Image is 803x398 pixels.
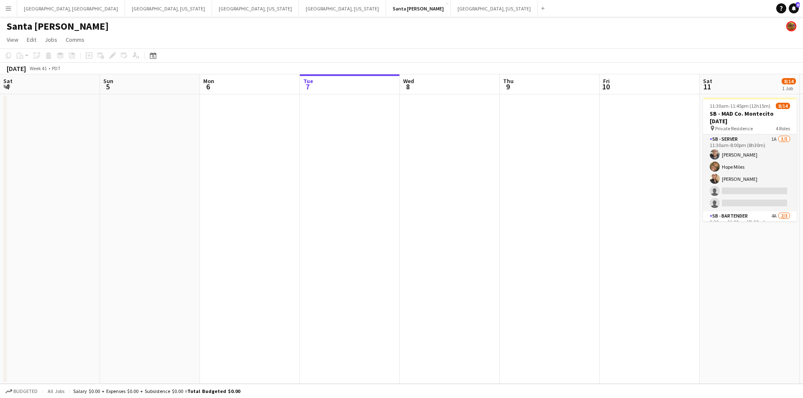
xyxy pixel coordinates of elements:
[7,20,109,33] h1: Santa [PERSON_NAME]
[7,36,18,43] span: View
[776,103,790,109] span: 8/14
[3,77,13,85] span: Sat
[303,77,313,85] span: Tue
[17,0,125,17] button: [GEOGRAPHIC_DATA], [GEOGRAPHIC_DATA]
[703,134,797,211] app-card-role: SB - Server1A3/511:30am-8:00pm (8h30m)[PERSON_NAME]Hope Miles[PERSON_NAME]
[403,77,414,85] span: Wed
[703,77,712,85] span: Sat
[103,77,113,85] span: Sun
[202,82,214,91] span: 6
[3,34,22,45] a: View
[52,65,61,71] div: PDT
[299,0,386,17] button: [GEOGRAPHIC_DATA], [US_STATE]
[776,125,790,132] span: 4 Roles
[502,82,514,91] span: 9
[28,65,49,71] span: Week 41
[73,388,240,394] div: Salary $0.00 + Expenses $0.00 + Subsistence $0.00 =
[402,82,414,91] span: 8
[302,82,313,91] span: 7
[782,85,795,91] div: 1 Job
[45,36,57,43] span: Jobs
[796,2,800,8] span: 8
[46,388,66,394] span: All jobs
[41,34,61,45] a: Jobs
[715,125,753,132] span: Private Residence
[451,0,538,17] button: [GEOGRAPHIC_DATA], [US_STATE]
[62,34,88,45] a: Comms
[203,77,214,85] span: Mon
[703,211,797,264] app-card-role: SB - Bartender4A2/32:30pm-11:00pm (8h30m)
[4,387,39,396] button: Budgeted
[187,388,240,394] span: Total Budgeted $0.00
[789,3,799,13] a: 8
[212,0,299,17] button: [GEOGRAPHIC_DATA], [US_STATE]
[786,21,796,31] app-user-avatar: Rollin Hero
[386,0,451,17] button: Santa [PERSON_NAME]
[2,82,13,91] span: 4
[603,77,610,85] span: Fri
[602,82,610,91] span: 10
[702,82,712,91] span: 11
[102,82,113,91] span: 5
[703,110,797,125] h3: SB - MAD Co. Montecito [DATE]
[703,98,797,221] app-job-card: 11:30am-11:45pm (12h15m)8/14SB - MAD Co. Montecito [DATE] Private Residence4 RolesSB - Server1A3/...
[13,388,38,394] span: Budgeted
[23,34,40,45] a: Edit
[125,0,212,17] button: [GEOGRAPHIC_DATA], [US_STATE]
[27,36,36,43] span: Edit
[503,77,514,85] span: Thu
[782,78,796,84] span: 8/14
[7,64,26,73] div: [DATE]
[66,36,84,43] span: Comms
[710,103,770,109] span: 11:30am-11:45pm (12h15m)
